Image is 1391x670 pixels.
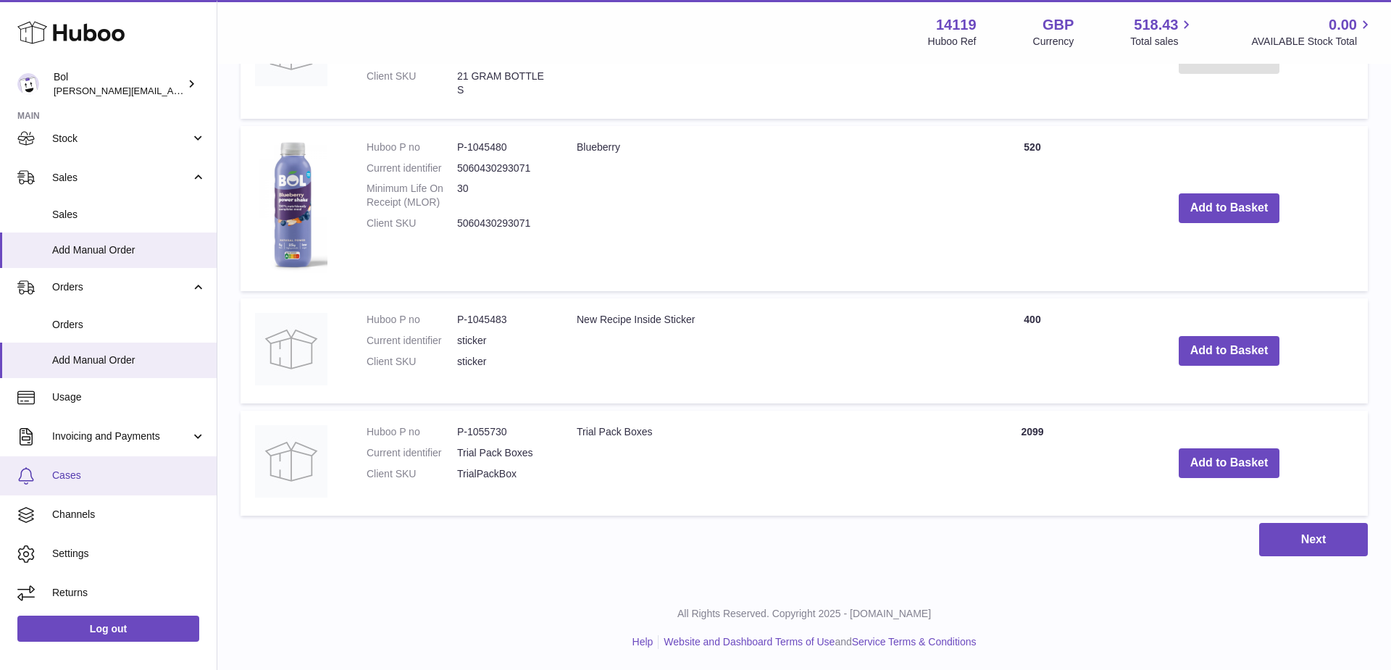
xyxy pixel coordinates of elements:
[928,35,977,49] div: Huboo Ref
[54,70,184,98] div: Bol
[1259,523,1368,557] button: Next
[852,636,977,648] a: Service Terms & Conditions
[52,318,206,332] span: Orders
[367,162,457,175] dt: Current identifier
[457,334,548,348] dd: sticker
[367,355,457,369] dt: Client SKU
[1251,15,1374,49] a: 0.00 AVAILABLE Stock Total
[974,126,1090,291] td: 520
[52,208,206,222] span: Sales
[974,298,1090,403] td: 400
[52,280,191,294] span: Orders
[367,446,457,460] dt: Current identifier
[54,85,368,96] span: [PERSON_NAME][EMAIL_ADDRESS][PERSON_NAME][DOMAIN_NAME]
[367,182,457,209] dt: Minimum Life On Receipt (MLOR)
[1179,336,1280,366] button: Add to Basket
[367,70,457,97] dt: Client SKU
[367,313,457,327] dt: Huboo P no
[52,586,206,600] span: Returns
[562,298,974,403] td: New Recipe Inside Sticker
[255,141,327,273] img: Blueberry
[52,469,206,482] span: Cases
[52,547,206,561] span: Settings
[52,132,191,146] span: Stock
[632,636,653,648] a: Help
[457,313,548,327] dd: P-1045483
[1033,35,1074,49] div: Currency
[367,141,457,154] dt: Huboo P no
[52,390,206,404] span: Usage
[52,243,206,257] span: Add Manual Order
[229,607,1379,621] p: All Rights Reserved. Copyright 2025 - [DOMAIN_NAME]
[1179,193,1280,223] button: Add to Basket
[562,411,974,516] td: Trial Pack Boxes
[457,162,548,175] dd: 5060430293071
[1130,15,1195,49] a: 518.43 Total sales
[255,425,327,498] img: Trial Pack Boxes
[457,467,548,481] dd: TrialPackBox
[457,446,548,460] dd: Trial Pack Boxes
[457,217,548,230] dd: 5060430293071
[1251,35,1374,49] span: AVAILABLE Stock Total
[457,70,548,97] dd: 21 GRAM BOTTLES
[1134,15,1178,35] span: 518.43
[255,313,327,385] img: New Recipe Inside Sticker
[1043,15,1074,35] strong: GBP
[52,508,206,522] span: Channels
[457,425,548,439] dd: P-1055730
[52,171,191,185] span: Sales
[17,616,199,642] a: Log out
[974,411,1090,516] td: 2099
[457,182,548,209] dd: 30
[367,425,457,439] dt: Huboo P no
[1329,15,1357,35] span: 0.00
[367,334,457,348] dt: Current identifier
[457,141,548,154] dd: P-1045480
[659,635,976,649] li: and
[562,126,974,291] td: Blueberry
[367,217,457,230] dt: Client SKU
[664,636,835,648] a: Website and Dashboard Terms of Use
[52,353,206,367] span: Add Manual Order
[457,355,548,369] dd: sticker
[1130,35,1195,49] span: Total sales
[367,467,457,481] dt: Client SKU
[1179,448,1280,478] button: Add to Basket
[52,430,191,443] span: Invoicing and Payments
[936,15,977,35] strong: 14119
[17,73,39,95] img: Scott.Sutcliffe@bolfoods.com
